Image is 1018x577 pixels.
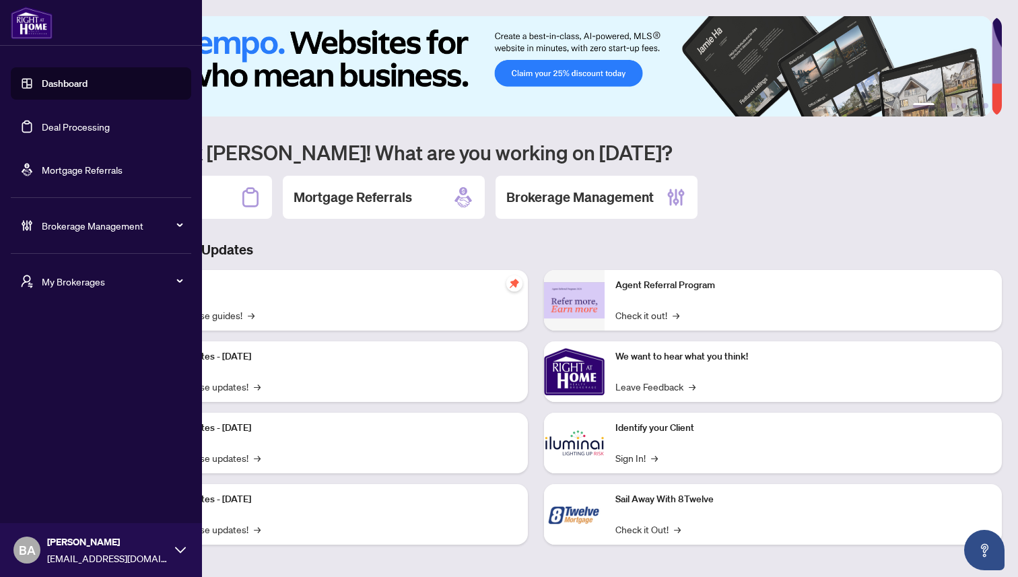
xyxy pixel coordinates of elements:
[615,379,695,394] a: Leave Feedback→
[651,450,658,465] span: →
[972,103,978,108] button: 5
[544,341,605,402] img: We want to hear what you think!
[70,16,992,116] img: Slide 0
[141,492,517,507] p: Platform Updates - [DATE]
[42,274,182,289] span: My Brokerages
[615,308,679,323] a: Check it out!→
[20,275,34,288] span: user-switch
[70,139,1002,165] h1: Welcome back [PERSON_NAME]! What are you working on [DATE]?
[615,278,991,293] p: Agent Referral Program
[141,421,517,436] p: Platform Updates - [DATE]
[964,530,1005,570] button: Open asap
[674,522,681,537] span: →
[615,492,991,507] p: Sail Away With 8Twelve
[294,188,412,207] h2: Mortgage Referrals
[615,349,991,364] p: We want to hear what you think!
[47,551,168,566] span: [EMAIL_ADDRESS][DOMAIN_NAME]
[673,308,679,323] span: →
[951,103,956,108] button: 3
[254,379,261,394] span: →
[42,218,182,233] span: Brokerage Management
[42,164,123,176] a: Mortgage Referrals
[544,484,605,545] img: Sail Away With 8Twelve
[940,103,945,108] button: 2
[506,188,654,207] h2: Brokerage Management
[544,413,605,473] img: Identify your Client
[544,282,605,319] img: Agent Referral Program
[42,121,110,133] a: Deal Processing
[689,379,695,394] span: →
[983,103,988,108] button: 6
[70,240,1002,259] h3: Brokerage & Industry Updates
[141,278,517,293] p: Self-Help
[42,77,88,90] a: Dashboard
[254,522,261,537] span: →
[961,103,967,108] button: 4
[254,450,261,465] span: →
[248,308,254,323] span: →
[615,522,681,537] a: Check it Out!→
[141,349,517,364] p: Platform Updates - [DATE]
[11,7,53,39] img: logo
[913,103,935,108] button: 1
[19,541,36,559] span: BA
[506,275,522,292] span: pushpin
[615,450,658,465] a: Sign In!→
[615,421,991,436] p: Identify your Client
[47,535,168,549] span: [PERSON_NAME]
